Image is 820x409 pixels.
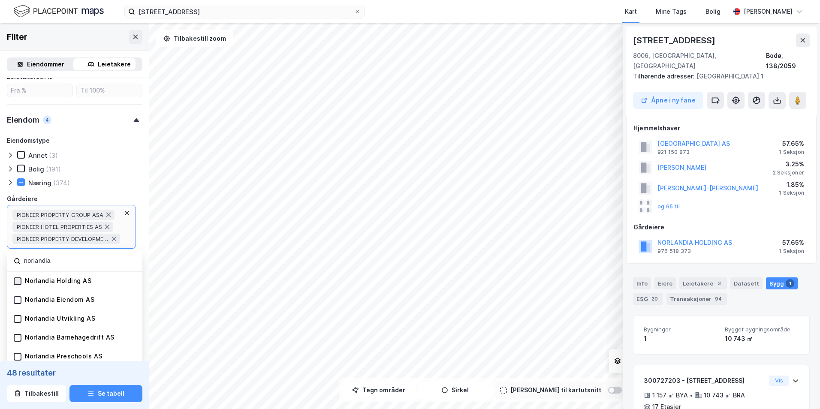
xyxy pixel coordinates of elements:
[633,123,809,133] div: Hjemmelshaver
[17,235,109,242] span: PIONEER PROPERTY DEVELOPMENT AS
[773,169,804,176] div: 2 Seksjoner
[679,277,727,289] div: Leietakere
[644,334,718,344] div: 1
[28,165,44,173] div: Bolig
[652,390,688,400] div: 1 157 ㎡ BYA
[156,30,233,47] button: Tilbakestill zoom
[7,84,72,97] input: Fra %
[633,72,696,80] span: Tilhørende adresser:
[644,376,766,386] div: 300727203 - [STREET_ADDRESS]
[769,376,789,386] button: Vis
[786,279,794,288] div: 1
[633,277,651,289] div: Info
[53,179,70,187] div: (374)
[779,248,804,255] div: 1 Seksjon
[705,6,721,17] div: Bolig
[773,159,804,169] div: 3.25%
[644,326,718,333] span: Bygninger
[633,222,809,232] div: Gårdeiere
[779,138,804,149] div: 57.65%
[633,71,803,81] div: [GEOGRAPHIC_DATA] 1
[713,295,724,303] div: 94
[7,194,38,204] div: Gårdeiere
[654,277,676,289] div: Eiere
[135,5,354,18] input: Søk på adresse, matrikkel, gårdeiere, leietakere eller personer
[633,33,717,47] div: [STREET_ADDRESS]
[98,59,131,69] div: Leietakere
[633,293,663,305] div: ESG
[650,295,660,303] div: 20
[779,189,804,196] div: 1 Seksjon
[419,382,491,399] button: Sirkel
[7,368,142,378] div: 48 resultater
[704,390,745,400] div: 10 743 ㎡ BRA
[657,149,690,156] div: 921 150 873
[49,151,58,159] div: (3)
[625,6,637,17] div: Kart
[28,151,47,159] div: Annet
[43,116,51,124] div: 4
[766,51,810,71] div: Bodø, 138/2059
[744,6,793,17] div: [PERSON_NAME]
[633,92,703,109] button: Åpne i ny fane
[17,211,103,218] span: PIONEER PROPERTY GROUP ASA
[657,248,691,255] div: 976 518 373
[7,30,27,44] div: Filter
[779,180,804,190] div: 1.85%
[690,392,693,399] div: •
[7,135,50,146] div: Eiendomstype
[46,165,61,173] div: (191)
[510,385,601,395] div: [PERSON_NAME] til kartutsnitt
[633,51,766,71] div: 8006, [GEOGRAPHIC_DATA], [GEOGRAPHIC_DATA]
[69,385,142,402] button: Se tabell
[27,59,64,69] div: Eiendommer
[666,293,727,305] div: Transaksjoner
[725,326,799,333] span: Bygget bygningsområde
[777,368,820,409] iframe: Chat Widget
[715,279,724,288] div: 3
[28,179,51,187] div: Næring
[779,238,804,248] div: 57.65%
[17,223,102,230] span: PIONEER HOTEL PROPERTIES AS
[766,277,798,289] div: Bygg
[656,6,687,17] div: Mine Tags
[725,334,799,344] div: 10 743 ㎡
[730,277,763,289] div: Datasett
[77,84,142,97] input: Til 100%
[14,4,104,19] img: logo.f888ab2527a4732fd821a326f86c7f29.svg
[342,382,415,399] button: Tegn områder
[7,385,66,402] button: Tilbakestill
[7,115,39,125] div: Eiendom
[779,149,804,156] div: 1 Seksjon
